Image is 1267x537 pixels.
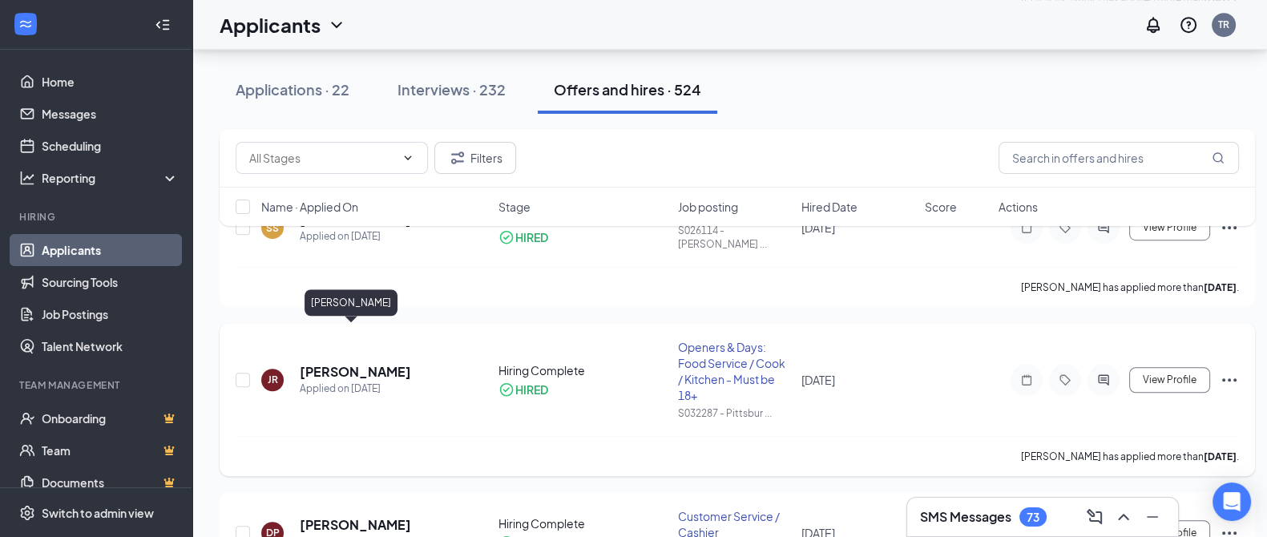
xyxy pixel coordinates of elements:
[42,330,179,362] a: Talent Network
[801,373,835,387] span: [DATE]
[19,210,176,224] div: Hiring
[678,199,738,215] span: Job posting
[42,170,180,186] div: Reporting
[1129,367,1210,393] button: View Profile
[678,339,792,403] div: Openers & Days: Food Service / Cook / Kitchen - Must be 18+
[401,151,414,164] svg: ChevronDown
[1143,507,1162,527] svg: Minimize
[1212,151,1225,164] svg: MagnifyingGlass
[300,363,411,381] h5: [PERSON_NAME]
[999,142,1239,174] input: Search in offers and hires
[1218,18,1229,31] div: TR
[1055,373,1075,386] svg: Tag
[220,11,321,38] h1: Applicants
[42,266,179,298] a: Sourcing Tools
[1144,15,1163,34] svg: Notifications
[434,142,516,174] button: Filter Filters
[1114,507,1133,527] svg: ChevronUp
[1143,374,1196,386] span: View Profile
[19,378,176,392] div: Team Management
[1027,511,1039,524] div: 73
[19,170,35,186] svg: Analysis
[448,148,467,168] svg: Filter
[1017,373,1036,386] svg: Note
[498,382,514,398] svg: CheckmarkCircle
[925,199,957,215] span: Score
[42,466,179,499] a: DocumentsCrown
[1085,507,1104,527] svg: ComposeMessage
[498,199,531,215] span: Stage
[1179,15,1198,34] svg: QuestionInfo
[1140,504,1165,530] button: Minimize
[397,79,506,99] div: Interviews · 232
[236,79,349,99] div: Applications · 22
[515,382,548,398] div: HIRED
[1204,281,1237,293] b: [DATE]
[155,17,171,33] svg: Collapse
[678,406,792,420] div: S032287 - Pittsbur ...
[268,373,278,386] div: JR
[42,66,179,98] a: Home
[42,434,179,466] a: TeamCrown
[498,515,669,531] div: Hiring Complete
[554,79,701,99] div: Offers and hires · 524
[261,199,358,215] span: Name · Applied On
[1021,450,1239,463] p: [PERSON_NAME] has applied more than .
[1220,370,1239,390] svg: Ellipses
[1213,482,1251,521] div: Open Intercom Messenger
[249,149,395,167] input: All Stages
[300,381,411,397] div: Applied on [DATE]
[498,362,669,378] div: Hiring Complete
[18,16,34,32] svg: WorkstreamLogo
[801,199,857,215] span: Hired Date
[1111,504,1136,530] button: ChevronUp
[42,298,179,330] a: Job Postings
[42,505,154,521] div: Switch to admin view
[1082,504,1108,530] button: ComposeMessage
[42,98,179,130] a: Messages
[1204,450,1237,462] b: [DATE]
[1094,373,1113,386] svg: ActiveChat
[1021,281,1239,294] p: [PERSON_NAME] has applied more than .
[42,234,179,266] a: Applicants
[920,508,1011,526] h3: SMS Messages
[42,130,179,162] a: Scheduling
[327,15,346,34] svg: ChevronDown
[19,505,35,521] svg: Settings
[999,199,1038,215] span: Actions
[42,402,179,434] a: OnboardingCrown
[305,289,397,316] div: [PERSON_NAME]
[300,516,411,534] h5: [PERSON_NAME]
